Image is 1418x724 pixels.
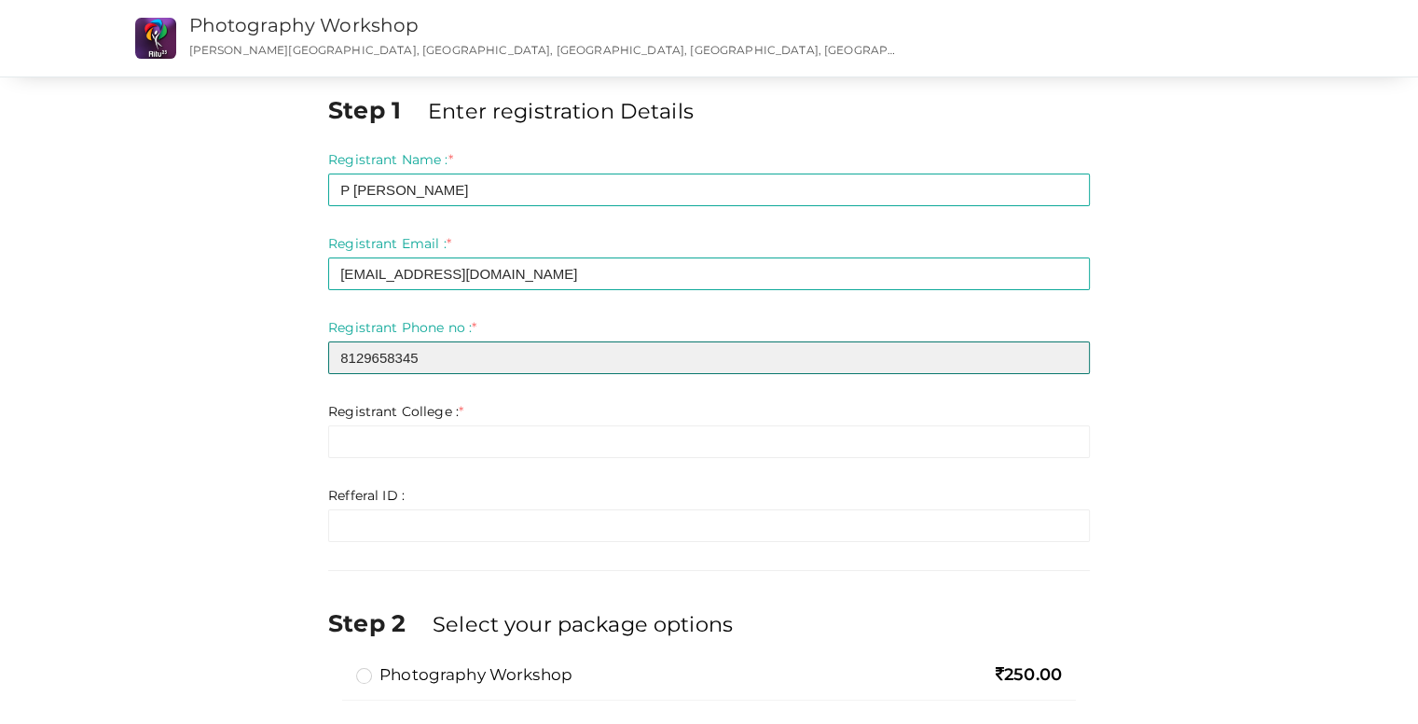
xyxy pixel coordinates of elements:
[328,258,1090,290] input: Enter registrant email here.
[189,42,899,58] p: [PERSON_NAME][GEOGRAPHIC_DATA], [GEOGRAPHIC_DATA], [GEOGRAPHIC_DATA], [GEOGRAPHIC_DATA], [GEOGRAP...
[328,93,424,127] label: Step 1
[189,14,420,36] a: Photography Workshop
[328,606,429,640] label: Step 2
[135,18,176,59] img: ENKQTPZH_small.png
[328,318,476,337] label: Registrant Phone no :
[328,486,405,505] label: Refferal ID :
[356,663,572,686] label: Photography Workshop
[328,341,1090,374] input: Enter registrant phone no here.
[433,609,733,639] label: Select your package options
[996,664,1062,685] span: 250.00
[428,96,694,126] label: Enter registration Details
[328,150,453,169] label: Registrant Name :
[328,402,463,421] label: Registrant College :
[328,174,1090,206] input: Enter registrant name here.
[328,234,451,253] label: Registrant Email :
